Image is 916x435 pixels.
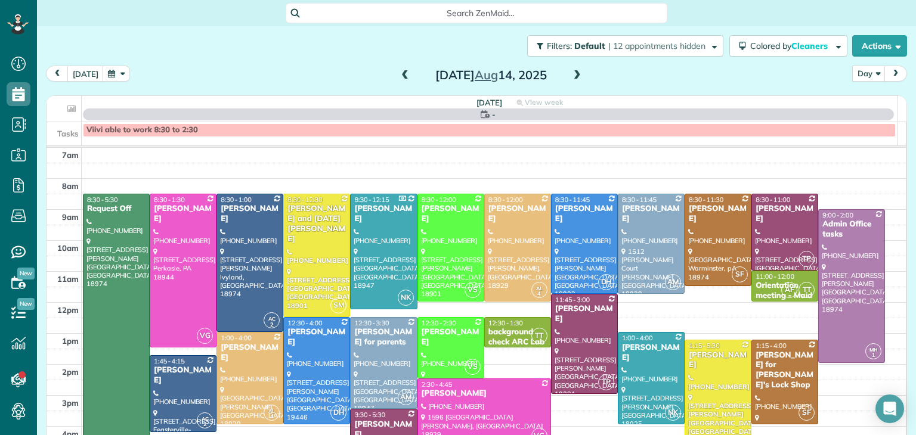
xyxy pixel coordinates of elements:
[416,69,565,82] h2: [DATE] 14, 2025
[799,251,815,267] span: TP
[756,341,787,350] span: 1:15 - 4:00
[465,282,481,298] span: VS
[866,350,881,361] small: 1
[475,67,498,82] span: Aug
[421,327,481,347] div: [PERSON_NAME]
[884,66,907,82] button: next
[755,281,815,311] div: Orientation meeting - Maid For You
[330,405,346,421] span: DH
[622,334,653,342] span: 1:00 - 4:00
[264,319,279,331] small: 2
[57,243,79,253] span: 10am
[488,204,547,224] div: [PERSON_NAME]
[621,204,681,224] div: [PERSON_NAME]
[287,204,346,244] div: [PERSON_NAME] and [DATE][PERSON_NAME]
[398,290,414,306] span: NK
[153,204,213,224] div: [PERSON_NAME]
[532,288,547,300] small: 4
[665,405,681,421] span: NK
[268,408,275,414] span: AL
[398,389,414,405] span: AM
[555,204,614,224] div: [PERSON_NAME]
[781,282,797,298] span: AF
[62,398,79,408] span: 3pm
[197,328,213,344] span: VG
[220,204,280,224] div: [PERSON_NAME]
[202,415,209,422] span: AC
[476,98,502,107] span: [DATE]
[492,108,496,120] span: -
[17,298,35,310] span: New
[555,304,614,324] div: [PERSON_NAME]
[531,328,547,344] span: TT
[791,41,830,51] span: Cleaners
[421,389,547,399] div: [PERSON_NAME]
[875,394,904,423] div: Open Intercom Messenger
[488,195,523,204] span: 8:30 - 12:00
[555,296,590,304] span: 11:45 - 3:00
[287,195,322,204] span: 8:30 - 12:30
[598,274,614,290] span: DH
[46,66,69,82] button: prev
[852,66,886,82] button: Day
[525,98,563,107] span: View week
[62,181,79,191] span: 8am
[17,268,35,279] span: New
[62,367,79,377] span: 2pm
[422,195,456,204] span: 8:30 - 12:00
[608,41,705,51] span: | 12 appointments hidden
[354,411,385,419] span: 3:30 - 5:30
[555,195,590,204] span: 8:30 - 11:45
[521,35,723,57] a: Filters: Default | 12 appointments hidden
[689,195,723,204] span: 8:30 - 11:30
[732,266,748,282] span: SF
[154,195,185,204] span: 8:30 - 1:30
[57,305,79,315] span: 12pm
[153,365,213,386] div: [PERSON_NAME]
[354,195,389,204] span: 8:30 - 12:15
[799,405,815,421] span: SF
[536,285,543,291] span: AL
[750,41,832,51] span: Colored by
[621,343,681,363] div: [PERSON_NAME]
[354,319,389,327] span: 12:30 - 3:30
[62,336,79,346] span: 1pm
[527,35,723,57] button: Filters: Default | 12 appointments hidden
[220,343,280,363] div: [PERSON_NAME]
[869,346,878,353] span: MH
[799,282,815,298] span: TT
[354,204,413,224] div: [PERSON_NAME]
[755,350,815,391] div: [PERSON_NAME] for [PERSON_NAME]'s Lock Shop
[87,195,118,204] span: 8:30 - 5:30
[756,195,790,204] span: 8:30 - 11:00
[264,411,279,422] small: 4
[221,334,252,342] span: 1:00 - 4:00
[547,41,572,51] span: Filters:
[67,66,104,82] button: [DATE]
[574,41,606,51] span: Default
[287,319,322,327] span: 12:30 - 4:00
[154,357,185,365] span: 1:45 - 4:15
[665,274,681,290] span: AM
[465,359,481,375] span: VS
[287,327,346,347] div: [PERSON_NAME]
[268,315,276,322] span: AC
[688,204,748,224] div: [PERSON_NAME]
[729,35,847,57] button: Colored byCleaners
[622,195,657,204] span: 8:30 - 11:45
[62,150,79,160] span: 7am
[822,211,853,219] span: 9:00 - 2:00
[488,327,547,358] div: background check ARC Lab - Arcpoint Labs
[57,274,79,284] span: 11am
[221,195,252,204] span: 8:30 - 1:00
[422,380,453,389] span: 2:30 - 4:45
[62,212,79,222] span: 9am
[197,419,212,430] small: 2
[421,204,481,224] div: [PERSON_NAME]
[330,297,346,313] span: SM
[598,374,614,390] span: TP
[86,204,146,214] div: Request Off
[756,272,794,281] span: 11:00 - 12:00
[422,319,456,327] span: 12:30 - 2:30
[354,327,413,347] div: [PERSON_NAME] for parents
